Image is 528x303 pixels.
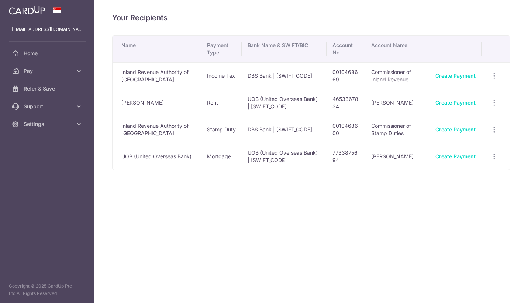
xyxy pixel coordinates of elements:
td: Stamp Duty [201,116,242,143]
th: Name [113,36,201,62]
td: UOB (United Overseas Bank) | [SWIFT_CODE] [242,143,327,170]
th: Account No. [327,36,365,62]
td: DBS Bank | [SWIFT_CODE] [242,62,327,89]
td: Commissioner of Inland Revenue [365,62,429,89]
td: Rent [201,89,242,116]
td: UOB (United Overseas Bank) [113,143,201,170]
span: Support [24,103,72,110]
td: UOB (United Overseas Bank) | [SWIFT_CODE] [242,89,327,116]
a: Create Payment [435,153,476,159]
th: Account Name [365,36,429,62]
td: Income Tax [201,62,242,89]
td: DBS Bank | [SWIFT_CODE] [242,116,327,143]
img: CardUp [9,6,45,15]
td: Inland Revenue Authority of [GEOGRAPHIC_DATA] [113,62,201,89]
span: Settings [24,120,72,128]
td: [PERSON_NAME] [113,89,201,116]
th: Payment Type [201,36,242,62]
td: 0010468669 [327,62,365,89]
span: Pay [24,67,72,75]
h4: Your Recipients [112,12,510,24]
a: Create Payment [435,99,476,106]
td: 0010468600 [327,116,365,143]
td: Mortgage [201,143,242,170]
td: [PERSON_NAME] [365,143,429,170]
p: [EMAIL_ADDRESS][DOMAIN_NAME] [12,26,83,33]
span: Home [24,50,72,57]
td: Inland Revenue Authority of [GEOGRAPHIC_DATA] [113,116,201,143]
a: Create Payment [435,126,476,133]
a: Create Payment [435,73,476,79]
td: 4653367834 [327,89,365,116]
td: [PERSON_NAME] [365,89,429,116]
td: 7733875694 [327,143,365,170]
th: Bank Name & SWIFT/BIC [242,36,327,62]
td: Commissioner of Stamp Duties [365,116,429,143]
span: Refer & Save [24,85,72,92]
